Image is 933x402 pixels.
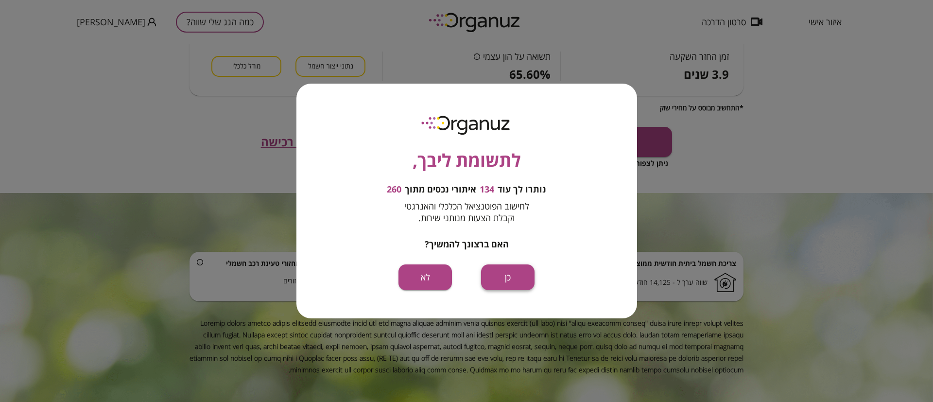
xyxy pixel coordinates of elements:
span: לתשומת ליבך, [413,147,521,174]
span: האם ברצונך להמשיך? [425,238,509,250]
img: logo [415,112,518,138]
span: 134 [480,184,494,195]
span: איתורי נכסים מתוך [405,184,476,195]
span: נותרו לך עוד [498,184,546,195]
button: לא [398,264,452,290]
span: 260 [387,184,401,195]
span: לחישוב הפוטנציאל הכלכלי והאנרגטי וקבלת הצעות מנותני שירות. [404,200,529,224]
button: כן [481,264,535,290]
